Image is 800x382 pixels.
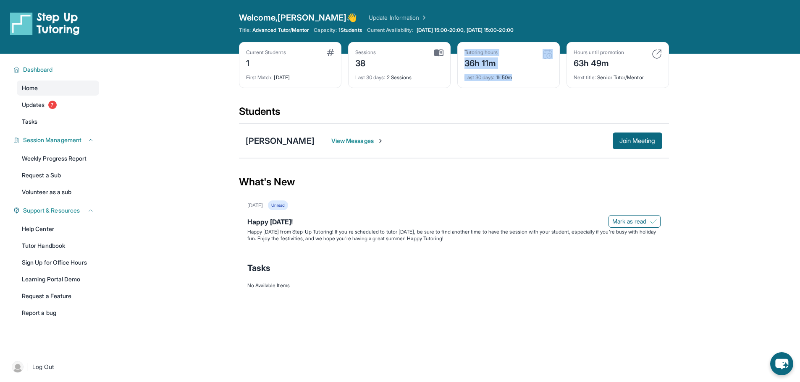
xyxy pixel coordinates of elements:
button: chat-button [770,352,793,375]
span: Welcome, [PERSON_NAME] 👋 [239,12,357,23]
span: Dashboard [23,65,53,74]
a: Home [17,81,99,96]
a: Report a bug [17,305,99,320]
span: [DATE] 15:00-20:00, [DATE] 15:00-20:00 [417,27,514,34]
div: Hours until promotion [574,49,624,56]
a: Help Center [17,221,99,236]
img: card [543,49,553,59]
div: [DATE] [246,69,334,81]
div: Happy [DATE]! [247,217,661,229]
img: card [434,49,443,57]
span: Join Meeting [619,138,656,143]
span: Advanced Tutor/Mentor [252,27,309,34]
span: Title: [239,27,251,34]
div: No Available Items [247,282,661,289]
span: 1 Students [338,27,362,34]
button: Dashboard [20,65,94,74]
img: Chevron Right [419,13,428,22]
span: Next title : [574,74,596,81]
button: Support & Resources [20,206,94,215]
div: 2 Sessions [355,69,443,81]
span: Session Management [23,136,81,144]
a: Request a Sub [17,168,99,183]
div: Students [239,105,669,123]
a: Tasks [17,114,99,129]
a: [DATE] 15:00-20:00, [DATE] 15:00-20:00 [415,27,515,34]
div: Current Students [246,49,286,56]
div: Unread [268,200,288,210]
div: Senior Tutor/Mentor [574,69,662,81]
span: | [27,362,29,372]
img: card [327,49,334,56]
span: First Match : [246,74,273,81]
div: Tutoring hours [464,49,498,56]
img: user-img [12,361,24,373]
a: Learning Portal Demo [17,272,99,287]
a: Volunteer as a sub [17,185,99,200]
div: What's New [239,164,669,200]
span: View Messages [331,137,384,145]
span: Capacity: [314,27,337,34]
div: 36h 11m [464,56,498,69]
img: Mark as read [650,218,657,225]
a: Weekly Progress Report [17,151,99,166]
button: Join Meeting [613,133,662,149]
div: 38 [355,56,376,69]
div: 1h 50m [464,69,553,81]
span: Last 30 days : [464,74,495,81]
div: [PERSON_NAME] [246,135,315,147]
a: Sign Up for Office Hours [17,255,99,270]
span: Tasks [22,117,37,126]
a: Tutor Handbook [17,238,99,253]
span: 7 [48,101,57,109]
a: Request a Feature [17,288,99,304]
a: Updates7 [17,97,99,112]
img: Chevron-Right [377,138,384,144]
div: 1 [246,56,286,69]
a: Update Information [369,13,428,22]
span: Log Out [32,363,54,371]
button: Session Management [20,136,94,144]
span: Current Availability: [367,27,413,34]
img: card [652,49,662,59]
button: Mark as read [609,215,661,228]
span: Last 30 days : [355,74,386,81]
span: Mark as read [612,217,647,226]
div: 63h 49m [574,56,624,69]
div: Sessions [355,49,376,56]
a: |Log Out [8,358,99,376]
span: Tasks [247,262,270,274]
span: Home [22,84,38,92]
div: [DATE] [247,202,263,209]
p: Happy [DATE] from Step-Up Tutoring! If you're scheduled to tutor [DATE], be sure to find another ... [247,229,661,242]
img: logo [10,12,80,35]
span: Support & Resources [23,206,80,215]
span: Updates [22,101,45,109]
